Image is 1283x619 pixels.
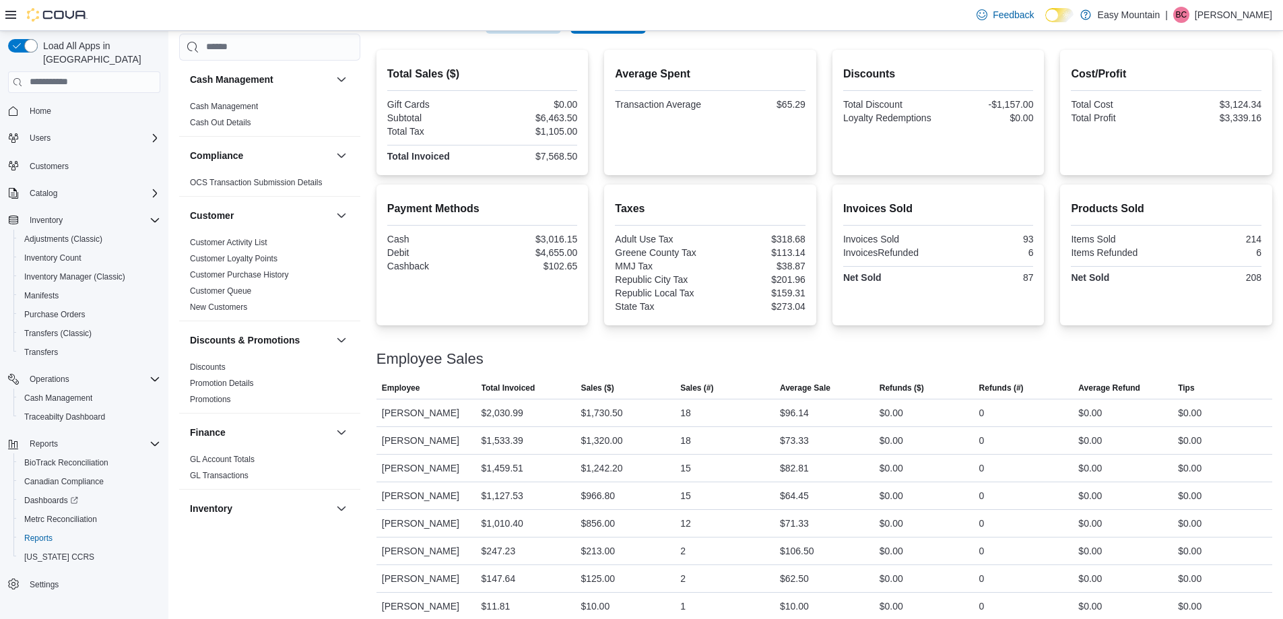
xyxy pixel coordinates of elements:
div: Invoices Sold [843,234,935,245]
h2: Average Spent [615,66,805,82]
div: 6 [1169,247,1261,258]
a: GL Account Totals [190,455,255,464]
button: Reports [24,436,63,452]
button: Cash Management [190,73,331,86]
a: Promotion Details [190,379,254,388]
span: Average Refund [1078,383,1140,393]
div: 18 [680,432,691,449]
button: Cash Management [333,71,350,88]
span: Manifests [19,288,160,304]
div: 208 [1169,272,1261,283]
a: Customer Queue [190,286,251,296]
span: GL Transactions [190,470,249,481]
div: $6,463.50 [485,112,577,123]
a: Inventory Manager (Classic) [19,269,131,285]
button: Canadian Compliance [13,472,166,491]
button: Finance [190,426,331,439]
div: 93 [941,234,1033,245]
div: Total Profit [1071,112,1163,123]
div: [PERSON_NAME] [376,399,476,426]
span: Inventory Manager (Classic) [19,269,160,285]
div: $0.00 [1178,571,1202,587]
span: Average Sale [780,383,830,393]
button: Catalog [24,185,63,201]
div: [PERSON_NAME] [376,427,476,454]
button: Inventory [333,500,350,517]
input: Dark Mode [1045,8,1074,22]
div: [PERSON_NAME] [376,455,476,482]
span: Total Invoiced [482,383,535,393]
div: MMJ Tax [615,261,707,271]
div: $856.00 [581,515,615,531]
div: Subtotal [387,112,480,123]
div: $3,124.34 [1169,99,1261,110]
span: Inventory [24,212,160,228]
span: Operations [30,374,69,385]
div: 0 [979,488,985,504]
div: State Tax [615,301,707,312]
div: $1,320.00 [581,432,622,449]
div: $0.00 [1078,405,1102,421]
span: Washington CCRS [19,549,160,565]
button: Inventory Count [13,249,166,267]
div: $1,127.53 [482,488,523,504]
span: Feedback [993,8,1034,22]
div: -$1,157.00 [941,99,1033,110]
span: BioTrack Reconciliation [24,457,108,468]
h3: Customer [190,209,234,222]
p: | [1165,7,1168,23]
button: Manifests [13,286,166,305]
button: Compliance [190,149,331,162]
div: 0 [979,598,985,614]
a: Settings [24,577,64,593]
button: Discounts & Promotions [333,332,350,348]
span: Employee [382,383,420,393]
span: Settings [30,579,59,590]
div: $10.00 [780,598,809,614]
button: Operations [3,370,166,389]
span: Customer Loyalty Points [190,253,277,264]
span: Purchase Orders [19,306,160,323]
div: $3,016.15 [485,234,577,245]
button: Customer [190,209,331,222]
span: Operations [24,371,160,387]
span: Dark Mode [1045,22,1046,23]
h2: Total Sales ($) [387,66,578,82]
div: $62.50 [780,571,809,587]
a: Feedback [971,1,1039,28]
div: $247.23 [482,543,516,559]
a: BioTrack Reconciliation [19,455,114,471]
div: $0.00 [1078,488,1102,504]
span: Transfers (Classic) [19,325,160,341]
div: 0 [979,405,985,421]
span: Reports [24,436,160,452]
span: Promotions [190,394,231,405]
div: 2 [680,543,686,559]
div: $71.33 [780,515,809,531]
div: 0 [979,432,985,449]
div: 0 [979,543,985,559]
span: Adjustments (Classic) [19,231,160,247]
button: Users [3,129,166,148]
span: Home [24,102,160,119]
span: Canadian Compliance [24,476,104,487]
span: Home [30,106,51,117]
div: Republic Local Tax [615,288,707,298]
a: Transfers [19,344,63,360]
div: $201.96 [713,274,805,285]
a: Transfers (Classic) [19,325,97,341]
div: $0.00 [1178,515,1202,531]
div: 18 [680,405,691,421]
a: Metrc Reconciliation [19,511,102,527]
button: Traceabilty Dashboard [13,408,166,426]
span: GL Account Totals [190,454,255,465]
span: Transfers [19,344,160,360]
div: [PERSON_NAME] [376,510,476,537]
div: 12 [680,515,691,531]
button: Inventory [3,211,166,230]
a: Cash Management [190,102,258,111]
div: $0.00 [1178,598,1202,614]
button: Settings [3,575,166,594]
div: $64.45 [780,488,809,504]
h2: Discounts [843,66,1034,82]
